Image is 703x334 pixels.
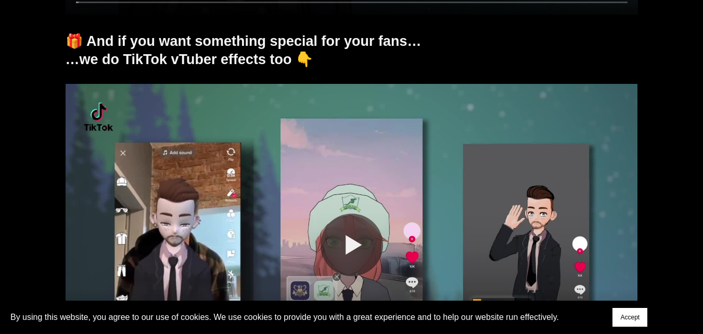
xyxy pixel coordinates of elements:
p: By using this website, you agree to our use of cookies. We use cookies to provide you with a grea... [10,310,559,324]
h1: 🎁 And if you want something special for your fans… …we do TikTok vTuber effects too 👇 [66,32,638,69]
span: Accept [620,314,640,321]
button: Play [321,214,383,276]
button: Accept [612,308,647,327]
